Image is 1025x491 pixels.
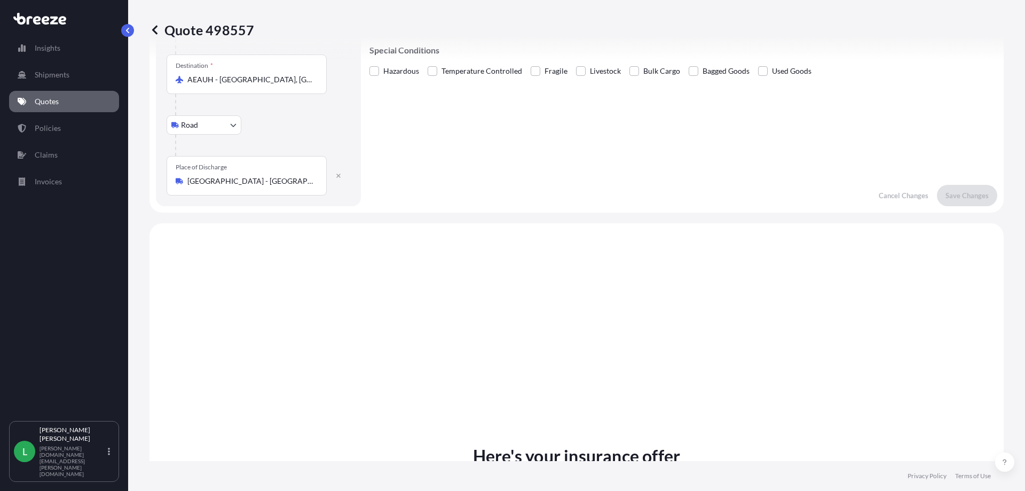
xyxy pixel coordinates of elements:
[945,190,989,201] p: Save Changes
[955,472,991,480] a: Terms of Use
[176,61,213,70] div: Destination
[35,123,61,134] p: Policies
[35,96,59,107] p: Quotes
[9,171,119,192] a: Invoices
[35,176,62,187] p: Invoices
[22,446,27,457] span: L
[879,190,928,201] p: Cancel Changes
[643,63,680,79] span: Bulk Cargo
[9,118,119,139] a: Policies
[9,91,119,112] a: Quotes
[908,472,947,480] a: Privacy Policy
[35,150,58,160] p: Claims
[473,443,680,469] p: Here's your insurance offer
[187,74,313,85] input: Destination
[176,163,227,172] div: Place of Discharge
[167,115,241,135] button: Select transport
[187,176,313,186] input: Place of Discharge
[772,63,811,79] span: Used Goods
[703,63,750,79] span: Bagged Goods
[35,43,60,53] p: Insights
[9,37,119,59] a: Insights
[545,63,567,79] span: Fragile
[40,445,106,477] p: [PERSON_NAME][DOMAIN_NAME][EMAIL_ADDRESS][PERSON_NAME][DOMAIN_NAME]
[181,120,198,130] span: Road
[383,63,419,79] span: Hazardous
[590,63,621,79] span: Livestock
[9,64,119,85] a: Shipments
[937,185,997,206] button: Save Changes
[35,69,69,80] p: Shipments
[40,426,106,443] p: [PERSON_NAME] [PERSON_NAME]
[149,21,254,38] p: Quote 498557
[9,144,119,166] a: Claims
[441,63,522,79] span: Temperature Controlled
[870,185,937,206] button: Cancel Changes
